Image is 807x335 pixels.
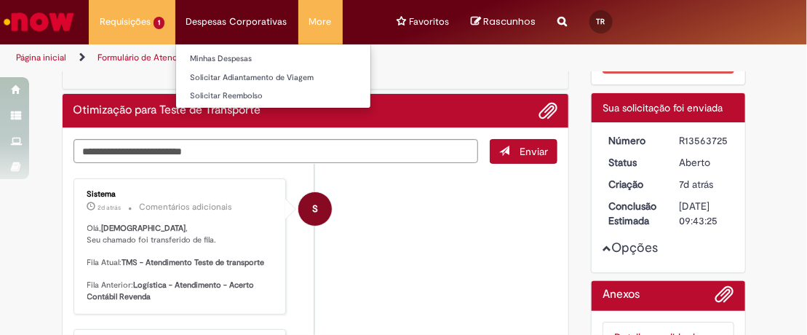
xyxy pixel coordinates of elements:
a: Formulário de Atendimento [98,52,205,63]
button: Enviar [490,139,557,164]
b: Logística - Atendimento - Acerto Contábil Revenda [87,280,257,302]
span: Enviar [520,145,548,158]
button: Adicionar anexos [538,101,557,120]
img: ServiceNow [1,7,76,36]
span: Despesas Corporativas [186,15,287,29]
dt: Status [597,155,669,170]
b: [DEMOGRAPHIC_DATA] [102,223,186,234]
small: Comentários adicionais [140,201,233,213]
dt: Conclusão Estimada [597,199,669,228]
div: Aberto [680,155,729,170]
dt: Criação [597,177,669,192]
div: Sistema [87,190,275,199]
a: No momento, sua lista de rascunhos tem 0 Itens [472,15,536,28]
span: Sua solicitação foi enviada [603,101,723,114]
a: Página inicial [16,52,66,63]
p: Olá, , Seu chamado foi transferido de fila. Fila Atual: Fila Anterior: [87,223,275,303]
a: Minhas Despesas [176,51,370,67]
ul: Despesas Corporativas [175,44,371,109]
div: System [298,192,332,226]
div: [DATE] 09:43:25 [680,199,729,228]
span: 1 [154,17,164,29]
span: 2d atrás [98,203,122,212]
textarea: Digite sua mensagem aqui... [73,139,478,163]
span: Rascunhos [484,15,536,28]
span: TR [597,17,605,26]
time: 24/09/2025 15:43:21 [680,178,714,191]
a: Solicitar Adiantamento de Viagem [176,70,370,86]
ul: Trilhas de página [11,44,460,71]
div: 24/09/2025 15:43:21 [680,177,729,192]
div: R13563725 [680,133,729,148]
span: Favoritos [410,15,450,29]
dt: Número [597,133,669,148]
h2: Otimização para Teste de Transporte Histórico de tíquete [73,104,261,117]
time: 29/09/2025 13:43:21 [98,203,122,212]
span: 7d atrás [680,178,714,191]
b: TMS - Atendimento Teste de transporte [122,257,265,268]
span: Requisições [100,15,151,29]
h2: Anexos [603,288,640,301]
span: More [309,15,332,29]
a: Solicitar Reembolso [176,88,370,104]
button: Adicionar anexos [715,285,734,311]
span: S [312,192,318,226]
